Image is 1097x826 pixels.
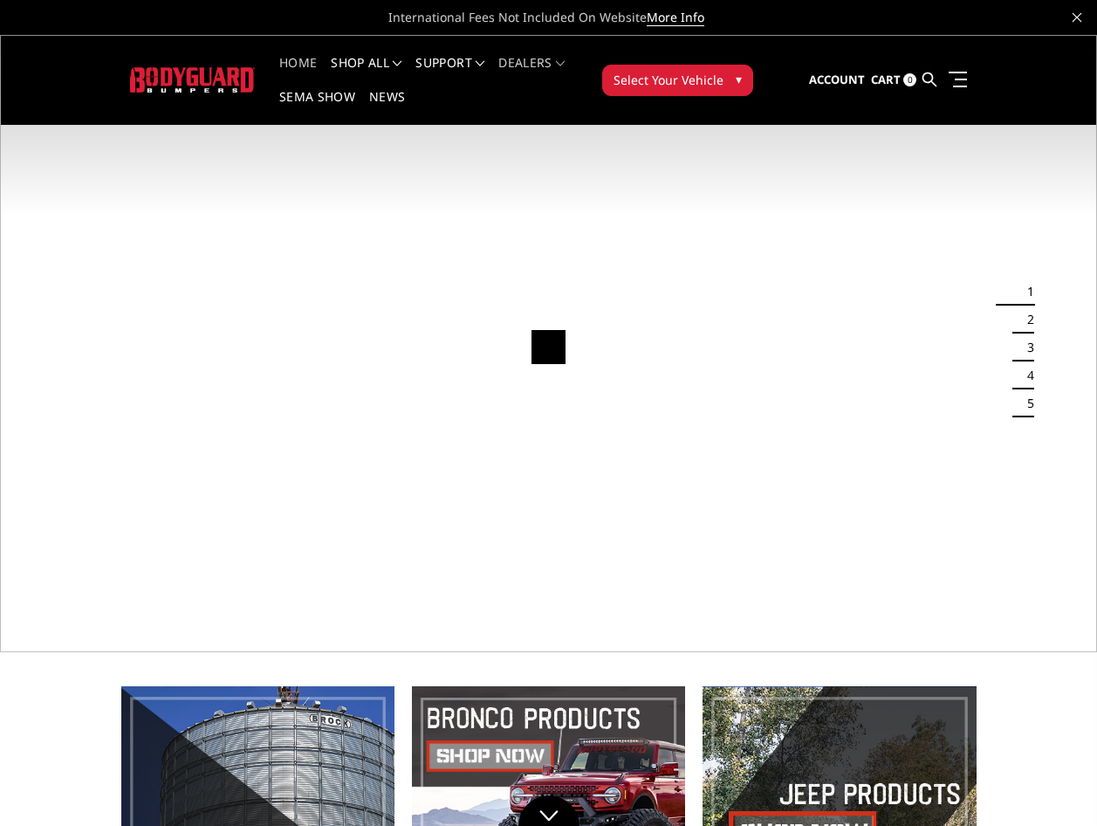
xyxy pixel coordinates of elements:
span: Select Your Vehicle [614,71,723,89]
a: shop all [331,57,401,91]
button: 5 of 5 [1017,389,1034,417]
a: Cart 0 [871,57,916,104]
button: 1 of 5 [1017,278,1034,306]
button: 2 of 5 [1017,306,1034,334]
a: News [369,91,405,125]
img: BODYGUARD BUMPERS [130,67,255,92]
span: Cart [871,72,901,87]
button: 4 of 5 [1017,361,1034,389]
span: Account [809,72,865,87]
a: Dealers [498,57,565,91]
button: 3 of 5 [1017,334,1034,361]
a: Become a Dealer [498,100,685,133]
a: Home [279,57,317,91]
span: 0 [903,73,916,86]
a: Account [809,57,865,104]
a: SEMA Show [279,91,355,125]
a: Support [415,57,484,91]
a: More Info [647,9,704,26]
button: Select Your Vehicle [602,65,753,96]
span: ▾ [736,70,742,88]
